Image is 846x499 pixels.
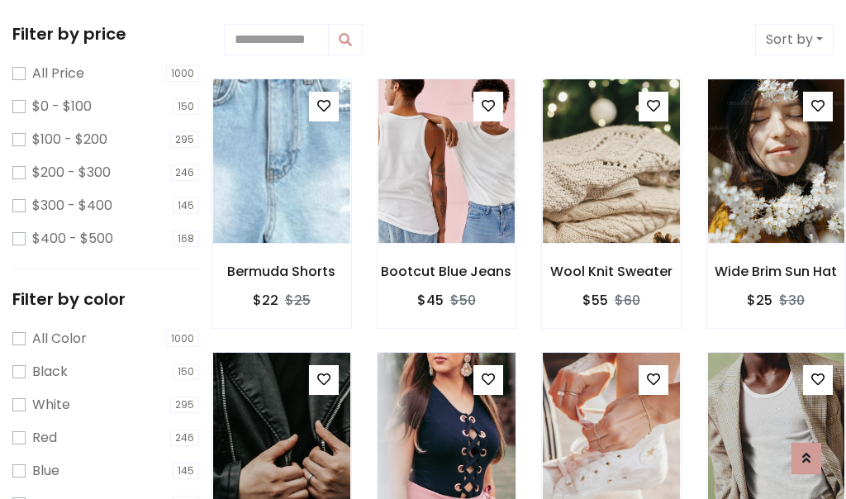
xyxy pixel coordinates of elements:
[32,229,113,249] label: $400 - $500
[170,131,199,148] span: 295
[173,230,199,247] span: 168
[779,291,805,310] del: $30
[12,289,199,309] h5: Filter by color
[166,65,199,82] span: 1000
[32,196,112,216] label: $300 - $400
[417,292,444,308] h6: $45
[582,292,608,308] h6: $55
[170,397,199,413] span: 295
[166,330,199,347] span: 1000
[173,98,199,115] span: 150
[32,362,68,382] label: Black
[285,291,311,310] del: $25
[707,264,846,279] h6: Wide Brim Sun Hat
[173,197,199,214] span: 145
[173,364,199,380] span: 150
[32,130,107,150] label: $100 - $200
[32,163,111,183] label: $200 - $300
[755,24,834,55] button: Sort by
[32,329,87,349] label: All Color
[32,97,92,116] label: $0 - $100
[450,291,476,310] del: $50
[32,461,59,481] label: Blue
[32,395,70,415] label: White
[378,264,516,279] h6: Bootcut Blue Jeans
[253,292,278,308] h6: $22
[12,24,199,44] h5: Filter by price
[32,428,57,448] label: Red
[615,291,640,310] del: $60
[212,264,351,279] h6: Bermuda Shorts
[542,264,681,279] h6: Wool Knit Sweater
[170,164,199,181] span: 246
[747,292,772,308] h6: $25
[170,430,199,446] span: 246
[32,64,84,83] label: All Price
[173,463,199,479] span: 145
